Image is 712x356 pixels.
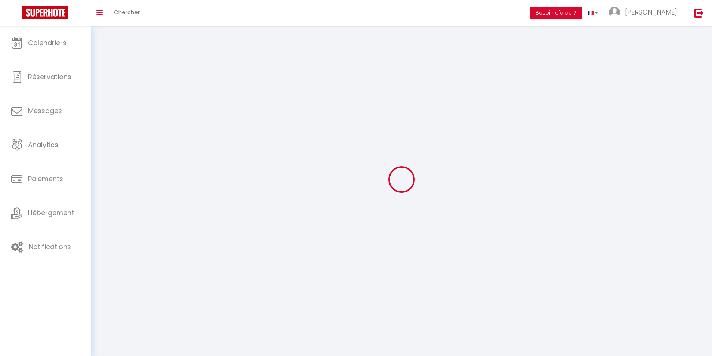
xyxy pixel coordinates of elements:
button: Besoin d'aide ? [530,7,582,19]
span: Hébergement [28,208,74,217]
span: Chercher [114,8,140,16]
span: Calendriers [28,38,67,47]
img: Super Booking [22,6,68,19]
img: logout [694,8,704,18]
span: Notifications [29,242,71,251]
span: Analytics [28,140,58,149]
span: Paiements [28,174,63,183]
span: Réservations [28,72,71,81]
button: Ouvrir le widget de chat LiveChat [6,3,28,25]
span: Messages [28,106,62,115]
span: [PERSON_NAME] [625,7,677,17]
img: ... [609,7,620,18]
